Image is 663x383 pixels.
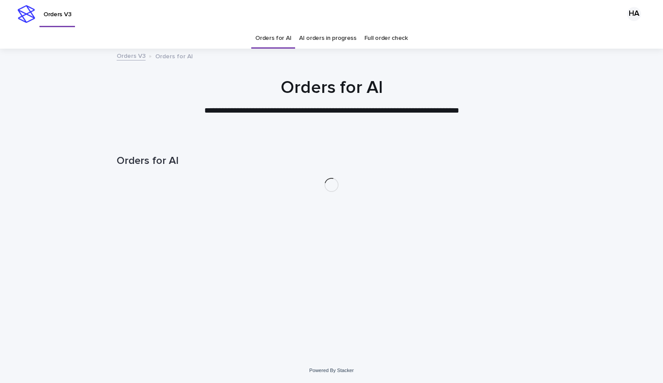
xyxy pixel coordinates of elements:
a: Full order check [364,28,408,49]
img: stacker-logo-s-only.png [18,5,35,23]
div: HA [627,7,641,21]
h1: Orders for AI [117,77,546,98]
a: Orders V3 [117,50,146,60]
a: Powered By Stacker [309,368,353,373]
a: Orders for AI [255,28,291,49]
p: Orders for AI [155,51,193,60]
h1: Orders for AI [117,155,546,167]
a: AI orders in progress [299,28,356,49]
